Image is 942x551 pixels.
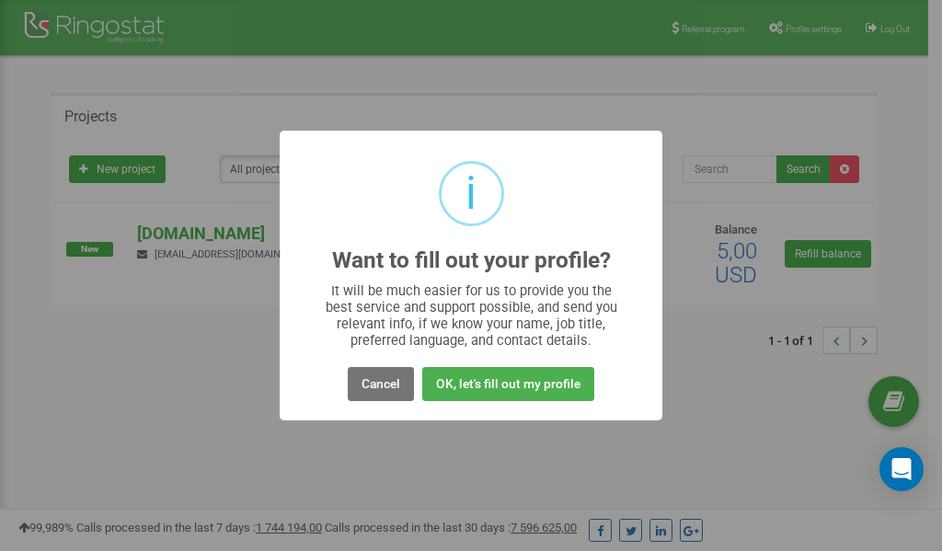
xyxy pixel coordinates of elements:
[422,367,594,401] button: OK, let's fill out my profile
[332,248,611,273] h2: Want to fill out your profile?
[316,282,626,349] div: It will be much easier for us to provide you the best service and support possible, and send you ...
[879,447,924,491] div: Open Intercom Messenger
[348,367,414,401] button: Cancel
[465,164,477,224] div: i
